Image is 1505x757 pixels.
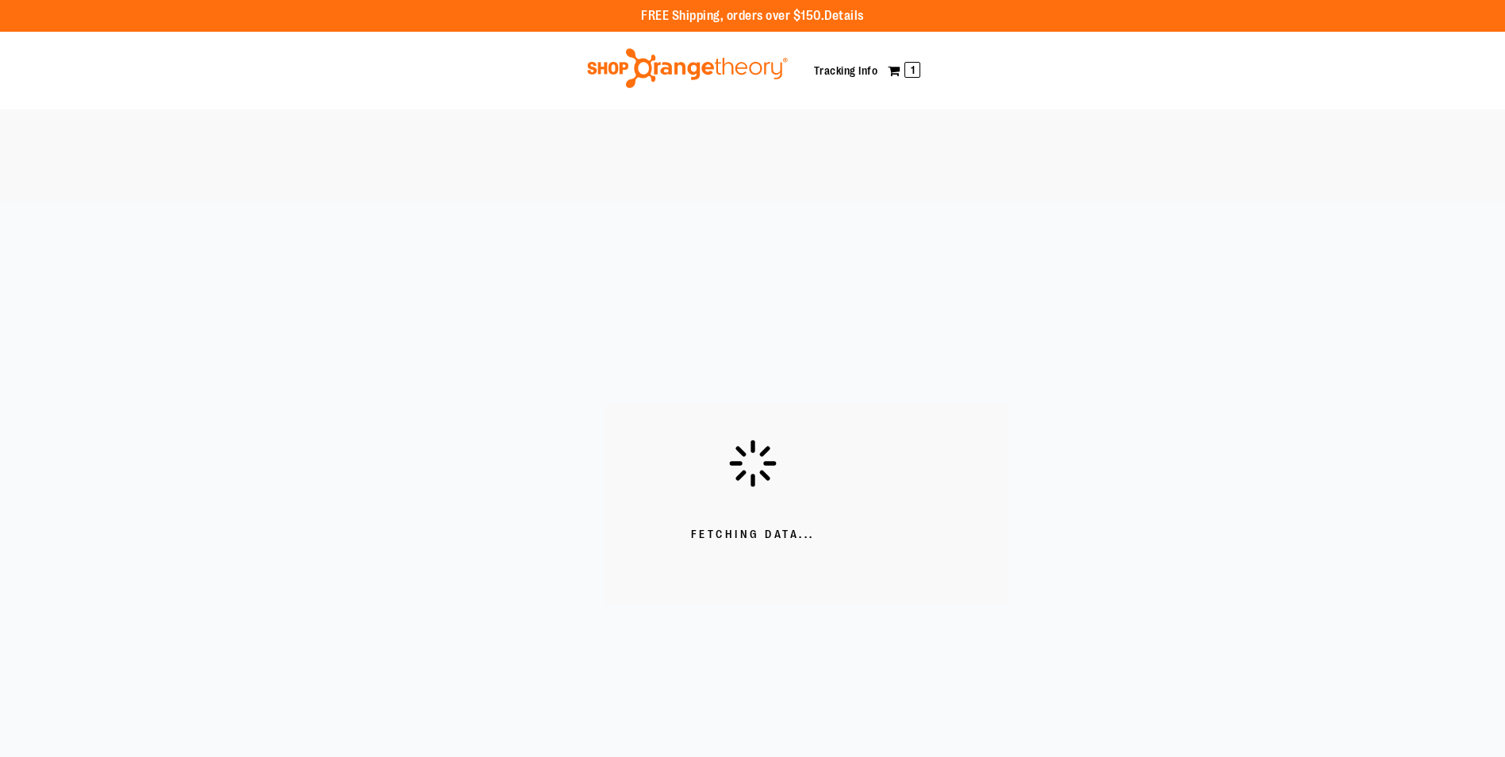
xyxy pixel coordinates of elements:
a: Details [824,9,864,23]
img: Shop Orangetheory [585,48,790,88]
span: Fetching Data... [691,527,815,543]
span: 1 [904,62,920,78]
a: Tracking Info [814,64,878,77]
p: FREE Shipping, orders over $150. [641,7,864,25]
